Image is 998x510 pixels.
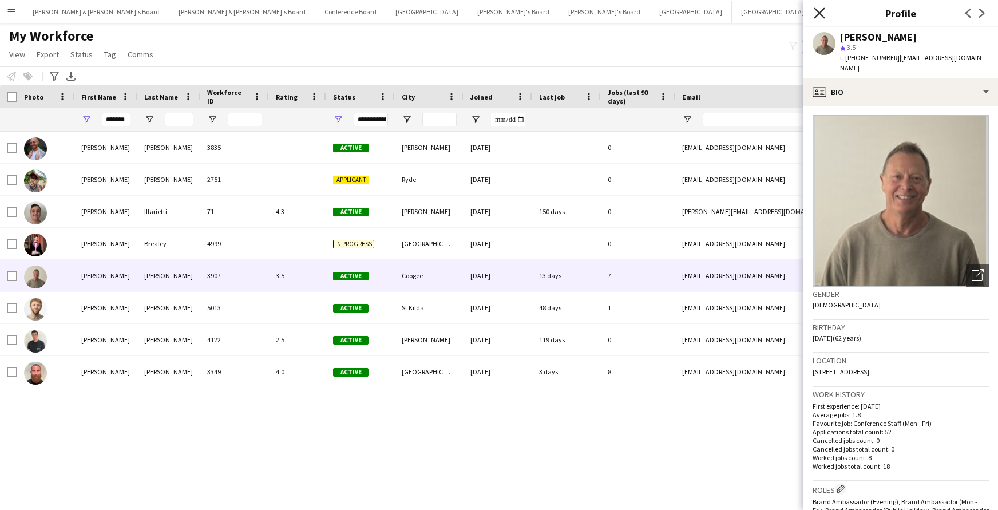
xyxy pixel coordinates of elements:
div: [PERSON_NAME] [137,164,200,195]
span: My Workforce [9,27,93,45]
span: Jobs (last 90 days) [608,88,655,105]
div: [PERSON_NAME] [137,132,200,163]
div: [PERSON_NAME] [137,260,200,291]
div: Illarietti [137,196,200,227]
div: 4.3 [269,196,326,227]
div: [EMAIL_ADDRESS][DOMAIN_NAME] [675,260,904,291]
div: 3835 [200,132,269,163]
input: Last Name Filter Input [165,113,193,126]
span: Applicant [333,176,369,184]
span: Last Name [144,93,178,101]
span: Active [333,208,369,216]
div: [EMAIL_ADDRESS][DOMAIN_NAME] [675,164,904,195]
span: Email [682,93,700,101]
p: Worked jobs total count: 18 [813,462,989,471]
div: 71 [200,196,269,227]
app-action-btn: Export XLSX [64,69,78,83]
img: Michael John Brealey [24,234,47,256]
span: [DEMOGRAPHIC_DATA] [813,301,881,309]
div: 3 days [532,356,601,388]
button: [PERSON_NAME] & [PERSON_NAME]'s Board [169,1,315,23]
div: [PERSON_NAME] [395,324,464,355]
div: [EMAIL_ADDRESS][DOMAIN_NAME] [675,324,904,355]
div: [DATE] [464,228,532,259]
div: 0 [601,324,675,355]
div: [PERSON_NAME] [74,196,137,227]
div: [EMAIL_ADDRESS][DOMAIN_NAME] [675,356,904,388]
span: Active [333,368,369,377]
div: 0 [601,132,675,163]
div: 3907 [200,260,269,291]
div: [PERSON_NAME] [74,228,137,259]
div: Brealey [137,228,200,259]
div: [DATE] [464,132,532,163]
div: 2.5 [269,324,326,355]
span: In progress [333,240,374,248]
p: Favourite job: Conference Staff (Mon - Fri) [813,419,989,428]
div: [PERSON_NAME] [74,356,137,388]
div: 4.0 [269,356,326,388]
p: Cancelled jobs total count: 0 [813,445,989,453]
div: [PERSON_NAME] [74,164,137,195]
h3: Work history [813,389,989,400]
div: [GEOGRAPHIC_DATA] [395,356,464,388]
div: [PERSON_NAME][EMAIL_ADDRESS][DOMAIN_NAME] [675,196,904,227]
button: [PERSON_NAME]'s Board [559,1,650,23]
div: 2751 [200,164,269,195]
div: [PERSON_NAME] [395,132,464,163]
span: First Name [81,93,116,101]
div: [GEOGRAPHIC_DATA][PERSON_NAME] [395,228,464,259]
h3: Location [813,355,989,366]
a: Tag [100,47,121,62]
a: Export [32,47,64,62]
div: [DATE] [464,260,532,291]
img: Michael Katz [24,266,47,288]
h3: Roles [813,483,989,495]
div: Coogee [395,260,464,291]
div: 150 days [532,196,601,227]
div: [DATE] [464,356,532,388]
div: St Kilda [395,292,464,323]
button: Conference Board [315,1,386,23]
button: Open Filter Menu [402,114,412,125]
span: Active [333,272,369,280]
h3: Birthday [813,322,989,333]
span: Status [70,49,93,60]
div: 48 days [532,292,601,323]
span: Active [333,336,369,345]
button: Open Filter Menu [682,114,692,125]
button: [PERSON_NAME]'s Board [468,1,559,23]
div: [DATE] [464,164,532,195]
div: [PERSON_NAME] [840,32,917,42]
div: 5013 [200,292,269,323]
input: First Name Filter Input [102,113,130,126]
input: City Filter Input [422,113,457,126]
input: Email Filter Input [703,113,897,126]
img: Michael Illarietti [24,201,47,224]
a: Comms [123,47,158,62]
button: Everyone2,080 [802,40,859,54]
div: Bio [803,78,998,106]
img: Michael Anderson [24,137,47,160]
div: [PERSON_NAME] [74,260,137,291]
div: [DATE] [464,292,532,323]
p: Applications total count: 52 [813,428,989,436]
span: [STREET_ADDRESS] [813,367,869,376]
p: Worked jobs count: 8 [813,453,989,462]
a: View [5,47,30,62]
img: Michael Eduardo Maldonado Gonzalez [24,169,47,192]
div: 13 days [532,260,601,291]
app-action-btn: Advanced filters [47,69,61,83]
span: Status [333,93,355,101]
button: [GEOGRAPHIC_DATA]/Gold Coast Winter [732,1,868,23]
button: Open Filter Menu [144,114,155,125]
div: 4122 [200,324,269,355]
h3: Profile [803,6,998,21]
span: Export [37,49,59,60]
div: 3.5 [269,260,326,291]
div: 0 [601,228,675,259]
div: [PERSON_NAME] [74,324,137,355]
span: | [EMAIL_ADDRESS][DOMAIN_NAME] [840,53,985,72]
div: [PERSON_NAME] [74,132,137,163]
img: Michael Wayman [24,362,47,385]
